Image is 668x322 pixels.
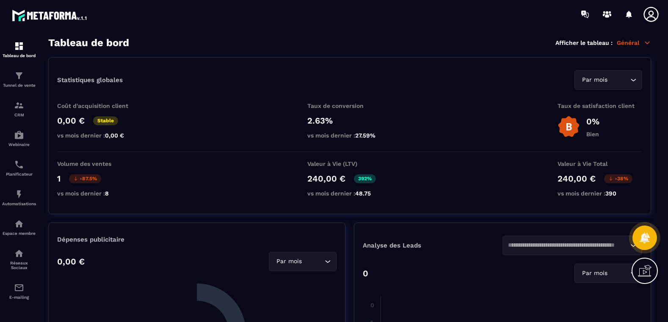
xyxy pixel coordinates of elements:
[2,231,36,236] p: Espace membre
[14,41,24,51] img: formation
[2,124,36,153] a: automationsautomationsWebinaire
[105,190,109,197] span: 8
[57,173,61,184] p: 1
[2,183,36,212] a: automationsautomationsAutomatisations
[307,173,345,184] p: 240,00 €
[2,153,36,183] a: schedulerschedulerPlanificateur
[580,269,609,278] span: Par mois
[558,102,642,109] p: Taux de satisfaction client
[574,264,642,283] div: Search for option
[57,236,337,243] p: Dépenses publicitaire
[355,190,371,197] span: 48.75
[2,113,36,117] p: CRM
[355,132,375,139] span: 27.59%
[580,75,609,85] span: Par mois
[14,160,24,170] img: scheduler
[363,268,368,278] p: 0
[558,190,642,197] p: vs mois dernier :
[274,257,304,266] span: Par mois
[14,71,24,81] img: formation
[558,173,596,184] p: 240,00 €
[14,189,24,199] img: automations
[307,102,392,109] p: Taux de conversion
[609,269,628,278] input: Search for option
[574,70,642,90] div: Search for option
[586,131,599,138] p: Bien
[609,75,628,85] input: Search for option
[14,130,24,140] img: automations
[14,100,24,110] img: formation
[2,295,36,300] p: E-mailing
[2,261,36,270] p: Réseaux Sociaux
[14,219,24,229] img: automations
[2,64,36,94] a: formationformationTunnel de vente
[307,132,392,139] p: vs mois dernier :
[307,190,392,197] p: vs mois dernier :
[2,276,36,306] a: emailemailE-mailing
[105,132,124,139] span: 0,00 €
[14,248,24,259] img: social-network
[354,174,376,183] p: 392%
[57,160,142,167] p: Volume des ventes
[502,236,642,255] div: Search for option
[14,283,24,293] img: email
[304,257,323,266] input: Search for option
[617,39,651,47] p: Général
[2,201,36,206] p: Automatisations
[605,190,616,197] span: 390
[370,302,374,308] tspan: 0
[508,241,628,250] input: Search for option
[12,8,88,23] img: logo
[2,242,36,276] a: social-networksocial-networkRéseaux Sociaux
[307,160,392,167] p: Valeur à Vie (LTV)
[558,116,580,138] img: b-badge-o.b3b20ee6.svg
[69,174,101,183] p: -87.5%
[57,102,142,109] p: Coût d'acquisition client
[2,83,36,88] p: Tunnel de vente
[57,116,85,126] p: 0,00 €
[57,76,123,84] p: Statistiques globales
[2,212,36,242] a: automationsautomationsEspace membre
[57,132,142,139] p: vs mois dernier :
[2,172,36,176] p: Planificateur
[269,252,337,271] div: Search for option
[57,256,85,267] p: 0,00 €
[307,116,392,126] p: 2.63%
[555,39,613,46] p: Afficher le tableau :
[586,116,599,127] p: 0%
[2,142,36,147] p: Webinaire
[57,190,142,197] p: vs mois dernier :
[48,37,129,49] h3: Tableau de bord
[2,35,36,64] a: formationformationTableau de bord
[93,116,118,125] p: Stable
[2,53,36,58] p: Tableau de bord
[363,242,502,249] p: Analyse des Leads
[604,174,632,183] p: -38%
[2,94,36,124] a: formationformationCRM
[558,160,642,167] p: Valeur à Vie Total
